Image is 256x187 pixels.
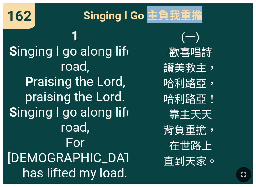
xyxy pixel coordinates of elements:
b: F [66,135,73,150]
b: 1 [71,28,79,43]
span: inging I go along life’s road, raising the Lord, praising the Lord. inging I go along life’s road... [7,28,143,181]
span: 162 [7,8,32,24]
b: S [9,43,17,59]
b: S [9,104,17,120]
span: Singing I Go 主負我重擔 [83,6,202,23]
span: (一) 歡喜唱詩 讚美救主， 哈利路亞， 哈利路亞！ 靠主天天 背負重擔， 在世路上 直到天家。 [163,28,217,168]
b: P [25,74,33,89]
